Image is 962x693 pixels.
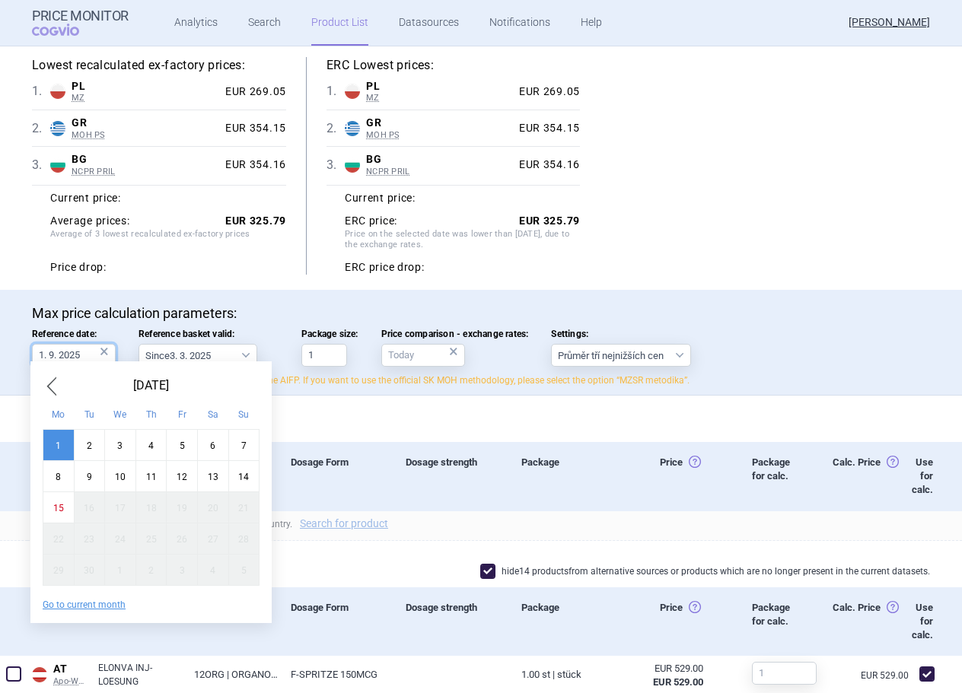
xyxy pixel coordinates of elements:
img: Greece [345,121,360,136]
div: EUR 354.16 [219,158,286,172]
abbr: Sunday [238,409,249,420]
div: Dosage strength [394,442,510,511]
div: Tue Sep 16 2025 [74,492,105,523]
div: Thu Oct 02 2025 [135,555,167,586]
img: Bulgaria [345,157,360,173]
input: Package size: [301,344,347,367]
div: Dosage Form [279,442,395,511]
div: Wed Sep 10 2025 [105,461,136,492]
div: EUR 269.05 [219,85,286,99]
div: Tue Sep 02 2025 [74,430,105,461]
div: Calc. Price [803,442,899,511]
div: Dosage strength [394,587,510,656]
div: Fri Sep 05 2025 [167,430,198,461]
input: Reference date:× [32,344,116,367]
a: F-SPRITZE 150MCG [279,656,395,693]
p: By default, Price Monitor recalculates prices in align with the AIFP. If you want to use the offi... [32,374,930,387]
div: Fri Sep 26 2025 [167,523,198,555]
div: Thu Sep 04 2025 [135,430,167,461]
div: Sat Sep 27 2025 [197,523,228,555]
abbr: Ex-Factory bez DPH zo zdroja [637,662,704,689]
div: Wed Oct 01 2025 [105,555,136,586]
span: Price on the selected date was lower than [DATE], due to the exchange rates. [345,229,580,253]
span: MZ [72,93,219,103]
span: 2 . [327,119,345,138]
input: 1 [752,662,817,685]
abbr: Thursday [146,409,157,420]
select: Reference basket valid: [139,344,257,367]
img: Bulgaria [50,157,65,173]
span: Reference basket valid: [139,329,279,339]
a: 1.00 ST | Stück [510,656,626,693]
div: Fri Oct 03 2025 [167,555,198,586]
span: AT [53,663,87,676]
div: Wed Sep 17 2025 [105,492,136,523]
span: SK [27,515,87,535]
a: Price MonitorCOGVIO [32,8,129,37]
div: Thu Sep 11 2025 [135,461,167,492]
div: Sun Sep 07 2025 [228,430,260,461]
span: Reference date: [32,329,116,339]
span: NCPR PRIL [366,167,513,177]
a: EUR 529.00 [861,671,913,680]
span: PL [366,80,513,94]
span: PL [72,80,219,94]
img: Greece [50,121,65,136]
div: Sat Sep 13 2025 [197,461,228,492]
img: Poland [345,84,360,99]
div: EUR 529.00 [637,662,704,676]
div: [DATE] [43,374,260,398]
a: ATATApo-Warenv.I [27,660,87,686]
strong: Current price: [50,192,121,204]
div: Package for calc. [741,587,803,656]
img: Austria [32,667,47,682]
a: ELONVA INJ-LOESUNG [98,661,183,688]
span: Average of 3 lowest recalculated ex-factory prices [50,229,286,253]
abbr: Tuesday [84,409,94,420]
span: GR [366,116,513,130]
strong: EUR 325.79 [225,215,286,227]
strong: ERC price drop: [345,261,425,275]
div: Sun Sep 21 2025 [228,492,260,523]
span: 3 . [327,156,345,174]
div: Sat Sep 20 2025 [197,492,228,523]
label: hide 14 products from alternative sources or products which are no longer present in the current ... [480,564,930,579]
abbr: Friday [178,409,186,420]
div: EUR 354.15 [513,122,580,135]
div: Dosage Form [279,587,395,656]
div: Tue Sep 23 2025 [74,523,105,555]
span: MOH PS [366,130,513,141]
div: Sun Sep 14 2025 [228,461,260,492]
span: BG [366,153,513,167]
div: Use for calc. [899,587,941,656]
strong: Price drop: [50,261,107,275]
div: Price [626,587,741,656]
div: Fri Sep 12 2025 [167,461,198,492]
span: Price comparison - exchange rates: [381,329,529,339]
h5: ERC Lowest prices: [327,57,580,74]
span: 2 . [32,119,50,138]
div: EUR 354.16 [513,158,580,172]
img: Poland [50,84,65,99]
div: EUR 269.05 [513,85,580,99]
div: Wed Sep 03 2025 [105,430,136,461]
strong: Current price: [345,192,416,204]
div: EUR 354.15 [219,122,286,135]
div: Sat Oct 04 2025 [197,555,228,586]
input: Price comparison - exchange rates:× [381,344,465,367]
span: GR [72,116,219,130]
div: Tue Sep 30 2025 [74,555,105,586]
div: Package for calc. [741,442,803,511]
span: Apo-Warenv.I [53,676,87,687]
span: BG [72,153,219,167]
div: Package [510,587,626,656]
a: 12ORG | ORGANON PHARMA B.V. [183,656,279,693]
div: Country [27,442,87,511]
h5: Lowest recalculated ex-factory prices: [32,57,286,74]
span: MOH PS [72,130,219,141]
span: COGVIO [32,24,100,36]
strong: EUR 529.00 [653,676,703,688]
strong: ERC price: [345,215,397,228]
span: 1 . [32,82,50,100]
span: Settings: [551,329,691,339]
